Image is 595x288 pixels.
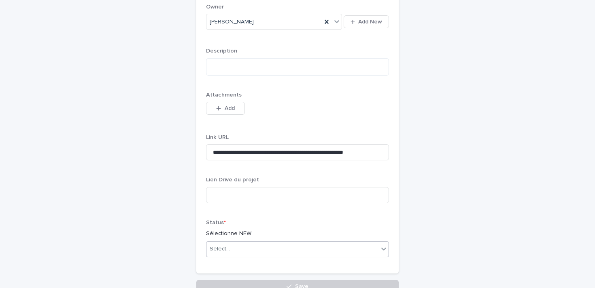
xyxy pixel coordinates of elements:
[344,15,389,28] button: Add New
[225,105,235,111] span: Add
[206,220,226,225] span: Status
[210,245,230,253] div: Select...
[206,135,229,140] span: Link URL
[206,177,259,183] span: Lien Drive du projet
[206,102,245,115] button: Add
[206,229,389,238] p: Sélectionne NEW
[206,4,224,10] span: Owner
[358,19,382,25] span: Add New
[206,48,237,54] span: Description
[206,92,242,98] span: Attachments
[210,18,254,26] span: [PERSON_NAME]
